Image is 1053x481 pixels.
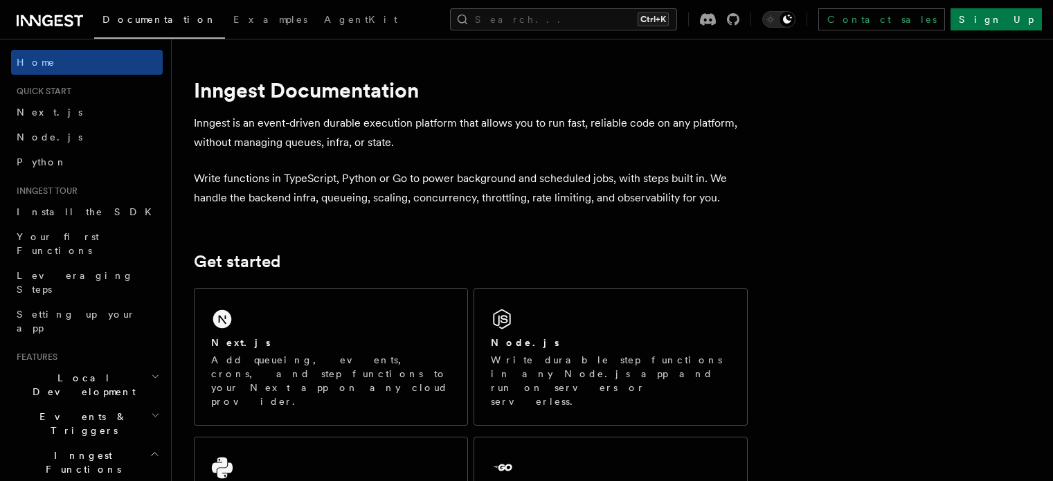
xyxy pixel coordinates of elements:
[194,169,748,208] p: Write functions in TypeScript, Python or Go to power background and scheduled jobs, with steps bu...
[11,125,163,149] a: Node.js
[194,288,468,426] a: Next.jsAdd queueing, events, crons, and step functions to your Next app on any cloud provider.
[194,114,748,152] p: Inngest is an event-driven durable execution platform that allows you to run fast, reliable code ...
[11,224,163,263] a: Your first Functions
[491,336,559,350] h2: Node.js
[11,149,163,174] a: Python
[17,231,99,256] span: Your first Functions
[11,448,150,476] span: Inngest Functions
[194,78,748,102] h1: Inngest Documentation
[11,50,163,75] a: Home
[818,8,945,30] a: Contact sales
[17,107,82,118] span: Next.js
[11,185,78,197] span: Inngest tour
[102,14,217,25] span: Documentation
[11,86,71,97] span: Quick start
[11,263,163,302] a: Leveraging Steps
[324,14,397,25] span: AgentKit
[17,206,160,217] span: Install the SDK
[491,353,730,408] p: Write durable step functions in any Node.js app and run on servers or serverless.
[450,8,677,30] button: Search...Ctrl+K
[11,199,163,224] a: Install the SDK
[11,352,57,363] span: Features
[17,55,55,69] span: Home
[233,14,307,25] span: Examples
[11,410,151,437] span: Events & Triggers
[951,8,1042,30] a: Sign Up
[17,131,82,143] span: Node.js
[474,288,748,426] a: Node.jsWrite durable step functions in any Node.js app and run on servers or serverless.
[638,12,669,26] kbd: Ctrl+K
[11,100,163,125] a: Next.js
[211,336,271,350] h2: Next.js
[94,4,225,39] a: Documentation
[17,156,67,167] span: Python
[11,371,151,399] span: Local Development
[316,4,406,37] a: AgentKit
[225,4,316,37] a: Examples
[17,270,134,295] span: Leveraging Steps
[211,353,451,408] p: Add queueing, events, crons, and step functions to your Next app on any cloud provider.
[762,11,795,28] button: Toggle dark mode
[11,302,163,341] a: Setting up your app
[11,365,163,404] button: Local Development
[11,404,163,443] button: Events & Triggers
[194,252,280,271] a: Get started
[17,309,136,334] span: Setting up your app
